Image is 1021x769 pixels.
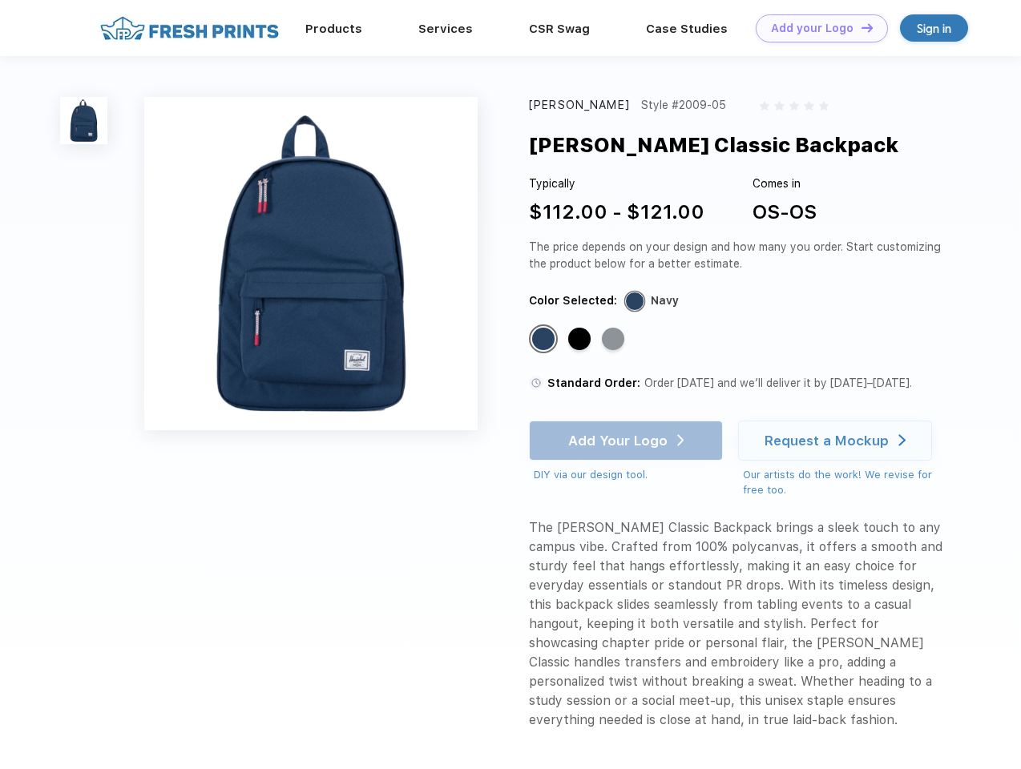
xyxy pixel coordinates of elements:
div: Style #2009-05 [641,97,726,114]
a: Products [305,22,362,36]
div: Black [568,328,591,350]
div: [PERSON_NAME] [529,97,630,114]
div: Our artists do the work! We revise for free too. [743,467,947,498]
div: Color Selected: [529,292,617,309]
img: func=resize&h=640 [144,97,478,430]
span: Standard Order: [547,376,640,389]
a: Sign in [900,14,968,42]
div: The [PERSON_NAME] Classic Backpack brings a sleek touch to any campus vibe. Crafted from 100% pol... [529,518,947,730]
img: gray_star.svg [774,101,784,111]
div: Navy [532,328,555,350]
div: Navy [651,292,679,309]
img: gray_star.svg [760,101,769,111]
div: DIY via our design tool. [534,467,723,483]
img: gray_star.svg [819,101,829,111]
img: white arrow [898,434,906,446]
img: gray_star.svg [804,101,813,111]
div: OS-OS [753,198,817,227]
img: standard order [529,376,543,390]
img: fo%20logo%202.webp [95,14,284,42]
div: $112.00 - $121.00 [529,198,704,227]
div: [PERSON_NAME] Classic Backpack [529,130,898,160]
img: func=resize&h=100 [60,97,107,144]
div: The price depends on your design and how many you order. Start customizing the product below for ... [529,239,947,272]
div: Typically [529,175,704,192]
div: Comes in [753,175,817,192]
span: Order [DATE] and we’ll deliver it by [DATE]–[DATE]. [644,376,912,389]
img: DT [862,23,873,32]
div: Sign in [917,19,951,38]
div: Raven Crosshatch [602,328,624,350]
div: Add your Logo [771,22,854,35]
div: Request a Mockup [765,433,889,449]
img: gray_star.svg [789,101,799,111]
